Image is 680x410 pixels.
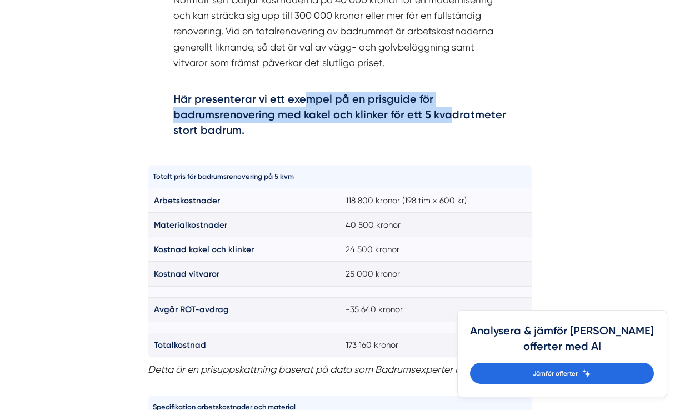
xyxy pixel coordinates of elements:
td: -35 640 kronor [340,297,532,322]
strong: Totalkostnad [154,340,206,350]
span: Jämför offerter [533,368,578,378]
em: Detta är en prisuppskattning baserat på data som Badrumsexperter har samlat in. [148,364,516,375]
h4: Analysera & jämför [PERSON_NAME] offerter med AI [470,323,654,363]
h4: Här presenterar vi ett exempel på en prisguide för badrumsrenovering med kakel och klinker för et... [173,92,507,142]
th: Totalt pris för badrumsrenovering på 5 kvm [148,165,340,188]
a: Jämför offerter [470,363,654,384]
strong: Kostnad vitvaror [154,269,219,279]
strong: Arbetskostnader [154,196,220,206]
td: 25 000 kronor [340,262,532,286]
strong: Materialkostnader [154,220,227,230]
strong: Avgår ROT-avdrag [154,304,229,314]
strong: Kostnad kakel och klinker [154,244,254,254]
td: 24 500 kronor [340,237,532,262]
td: 40 500 kronor [340,213,532,237]
td: 173 160 kronor [340,333,532,357]
td: 118 800 kronor (198 tim x 600 kr) [340,188,532,213]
